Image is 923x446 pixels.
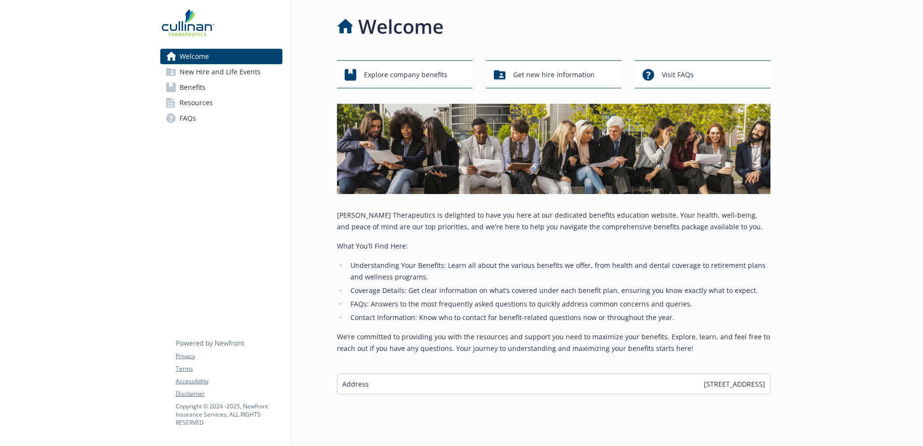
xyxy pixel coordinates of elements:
span: Visit FAQs [662,66,694,84]
img: overview page banner [337,104,770,194]
h1: Welcome [358,12,444,41]
span: Get new hire information [513,66,595,84]
span: FAQs [180,111,196,126]
li: Coverage Details: Get clear information on what’s covered under each benefit plan, ensuring you k... [348,285,770,296]
li: Contact Information: Know who to contact for benefit-related questions now or throughout the year. [348,312,770,323]
p: We’re committed to providing you with the resources and support you need to maximize your benefit... [337,331,770,354]
li: Understanding Your Benefits: Learn all about the various benefits we offer, from health and denta... [348,260,770,283]
a: Benefits [160,80,282,95]
span: Explore company benefits [364,66,448,84]
p: Copyright © 2024 - 2025 , Newfront Insurance Services, ALL RIGHTS RESERVED [176,402,282,427]
span: Benefits [180,80,206,95]
li: FAQs: Answers to the most frequently asked questions to quickly address common concerns and queries. [348,298,770,310]
span: Resources [180,95,213,111]
button: Visit FAQs [635,60,770,88]
a: Welcome [160,49,282,64]
button: Get new hire information [486,60,622,88]
p: What You’ll Find Here: [337,240,770,252]
span: [STREET_ADDRESS] [704,379,765,389]
a: FAQs [160,111,282,126]
span: Welcome [180,49,209,64]
a: Terms [176,364,282,373]
a: Privacy [176,352,282,361]
p: [PERSON_NAME] Therapeutics is delighted to have you here at our dedicated benefits education webs... [337,209,770,233]
span: Address [342,379,369,389]
a: Disclaimer [176,390,282,398]
a: New Hire and Life Events [160,64,282,80]
a: Resources [160,95,282,111]
span: New Hire and Life Events [180,64,261,80]
button: Explore company benefits [337,60,473,88]
a: Accessibility [176,377,282,386]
